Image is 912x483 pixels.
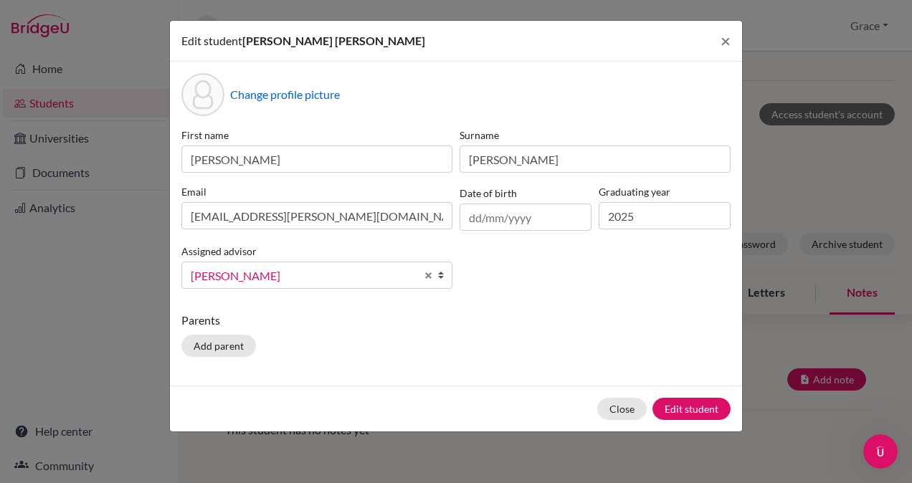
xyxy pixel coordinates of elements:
[652,398,731,420] button: Edit student
[181,73,224,116] div: Profile picture
[599,184,731,199] label: Graduating year
[181,244,257,259] label: Assigned advisor
[597,398,647,420] button: Close
[181,34,242,47] span: Edit student
[721,30,731,51] span: ×
[181,335,256,357] button: Add parent
[460,204,592,231] input: dd/mm/yyyy
[709,21,742,61] button: Close
[191,267,416,285] span: [PERSON_NAME]
[181,128,452,143] label: First name
[242,34,425,47] span: [PERSON_NAME] [PERSON_NAME]
[181,184,452,199] label: Email
[460,186,517,201] label: Date of birth
[181,312,731,329] p: Parents
[863,434,898,469] iframe: Intercom live chat
[460,128,731,143] label: Surname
